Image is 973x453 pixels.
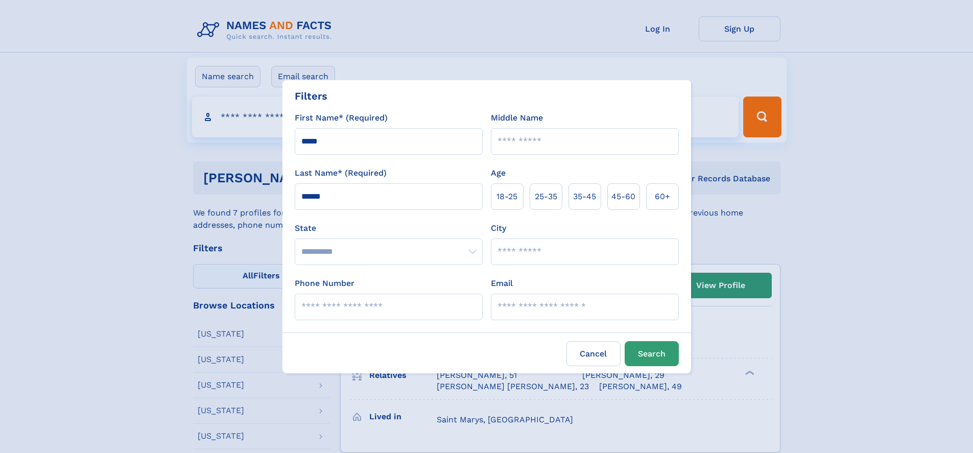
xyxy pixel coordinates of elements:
[566,341,621,366] label: Cancel
[625,341,679,366] button: Search
[573,190,596,203] span: 35‑45
[491,112,543,124] label: Middle Name
[295,112,388,124] label: First Name* (Required)
[535,190,557,203] span: 25‑35
[491,167,506,179] label: Age
[295,88,327,104] div: Filters
[491,222,506,234] label: City
[611,190,635,203] span: 45‑60
[496,190,517,203] span: 18‑25
[491,277,513,290] label: Email
[295,222,483,234] label: State
[295,167,387,179] label: Last Name* (Required)
[295,277,354,290] label: Phone Number
[655,190,670,203] span: 60+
